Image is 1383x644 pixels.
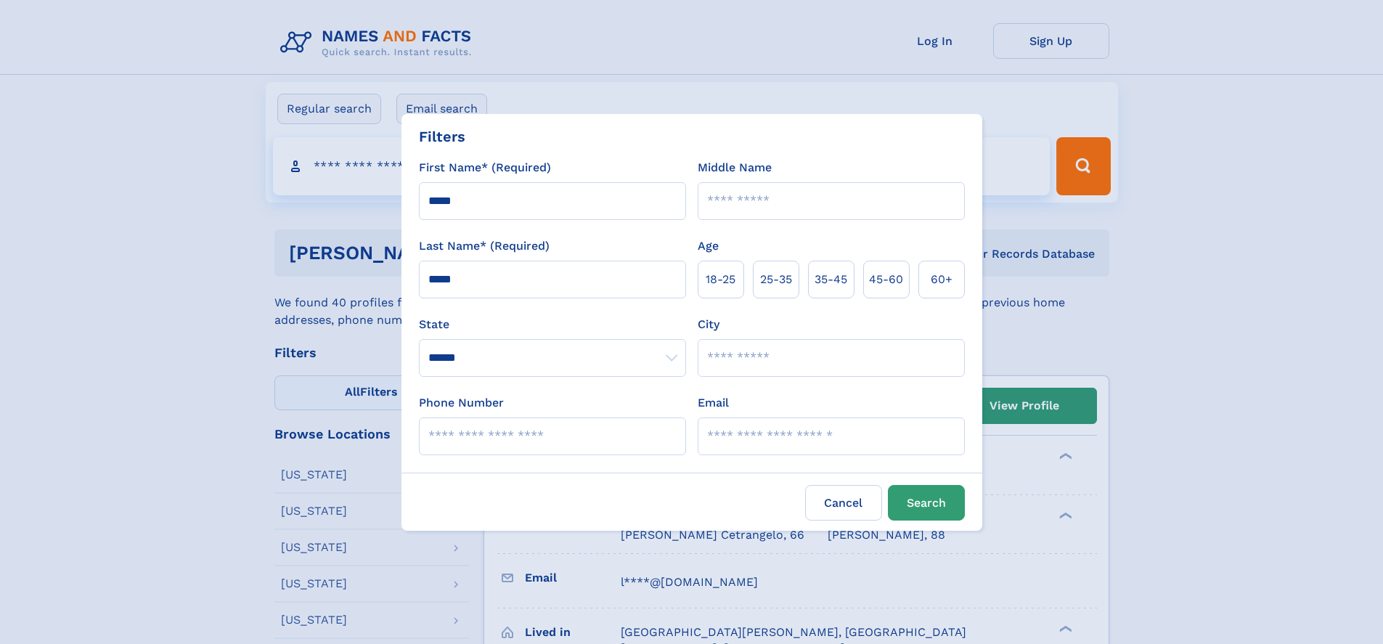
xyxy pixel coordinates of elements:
[815,271,847,288] span: 35‑45
[706,271,735,288] span: 18‑25
[805,485,882,521] label: Cancel
[419,126,465,147] div: Filters
[888,485,965,521] button: Search
[419,159,551,176] label: First Name* (Required)
[698,394,729,412] label: Email
[869,271,903,288] span: 45‑60
[698,316,719,333] label: City
[931,271,952,288] span: 60+
[419,237,550,255] label: Last Name* (Required)
[419,394,504,412] label: Phone Number
[760,271,792,288] span: 25‑35
[698,159,772,176] label: Middle Name
[419,316,686,333] label: State
[698,237,719,255] label: Age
